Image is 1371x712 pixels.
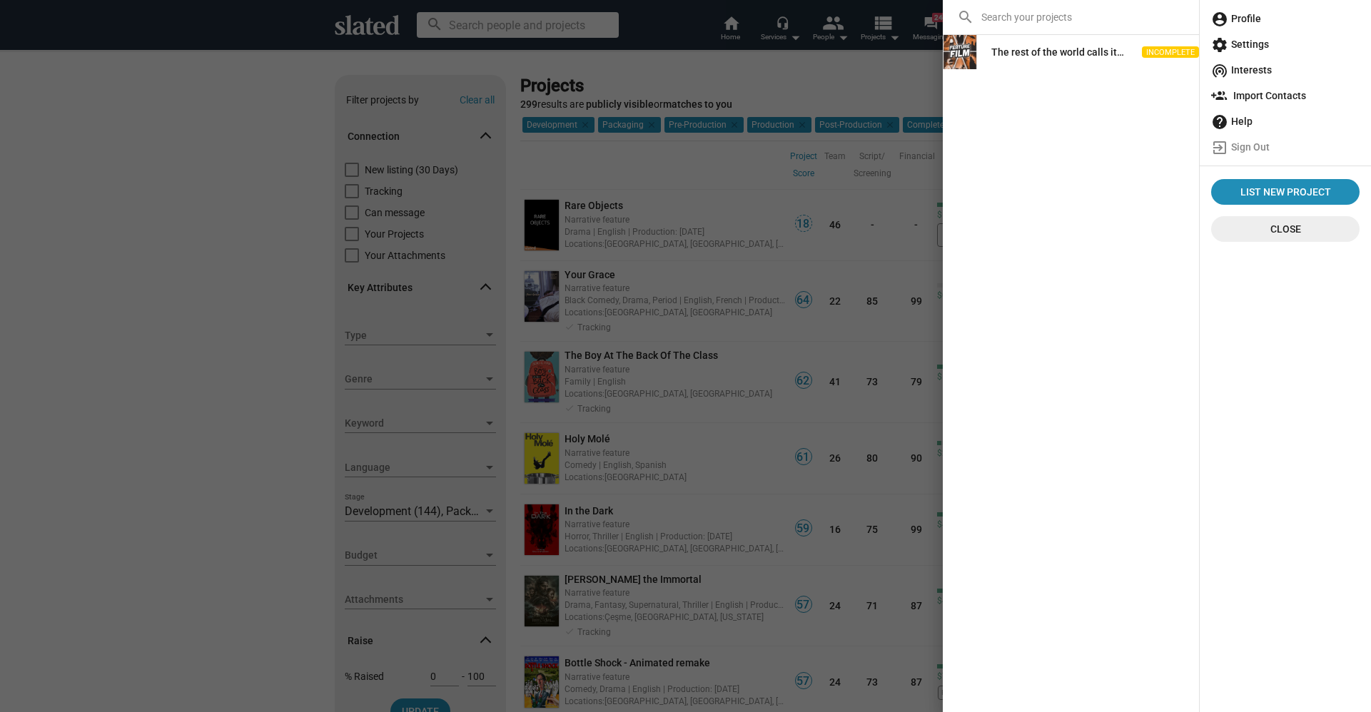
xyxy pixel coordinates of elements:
span: List New Project [1217,179,1354,205]
a: Import Contacts [1205,83,1365,108]
mat-icon: exit_to_app [1211,139,1228,156]
button: Close [1211,216,1360,242]
a: Sign Out [1205,134,1365,160]
a: The rest of the world calls it a butterfly [980,39,1136,65]
a: List New Project [1211,179,1360,205]
mat-icon: settings [1211,36,1228,54]
a: Interests [1205,57,1365,83]
span: INCOMPLETE [1142,46,1199,59]
span: Interests [1211,57,1360,83]
div: The rest of the world calls it a butterfly [991,39,1125,65]
span: Help [1211,108,1360,134]
a: Help [1205,108,1365,134]
span: Close [1223,216,1348,242]
span: Profile [1211,6,1360,31]
span: Sign Out [1211,134,1360,160]
mat-icon: account_circle [1211,11,1228,28]
mat-icon: search [957,9,974,26]
a: Settings [1205,31,1365,57]
span: Import Contacts [1211,83,1360,108]
mat-icon: help [1211,113,1228,131]
a: Profile [1205,6,1365,31]
span: Settings [1211,31,1360,57]
img: The rest of the world calls it a butterfly [943,35,977,69]
mat-icon: wifi_tethering [1211,62,1228,79]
